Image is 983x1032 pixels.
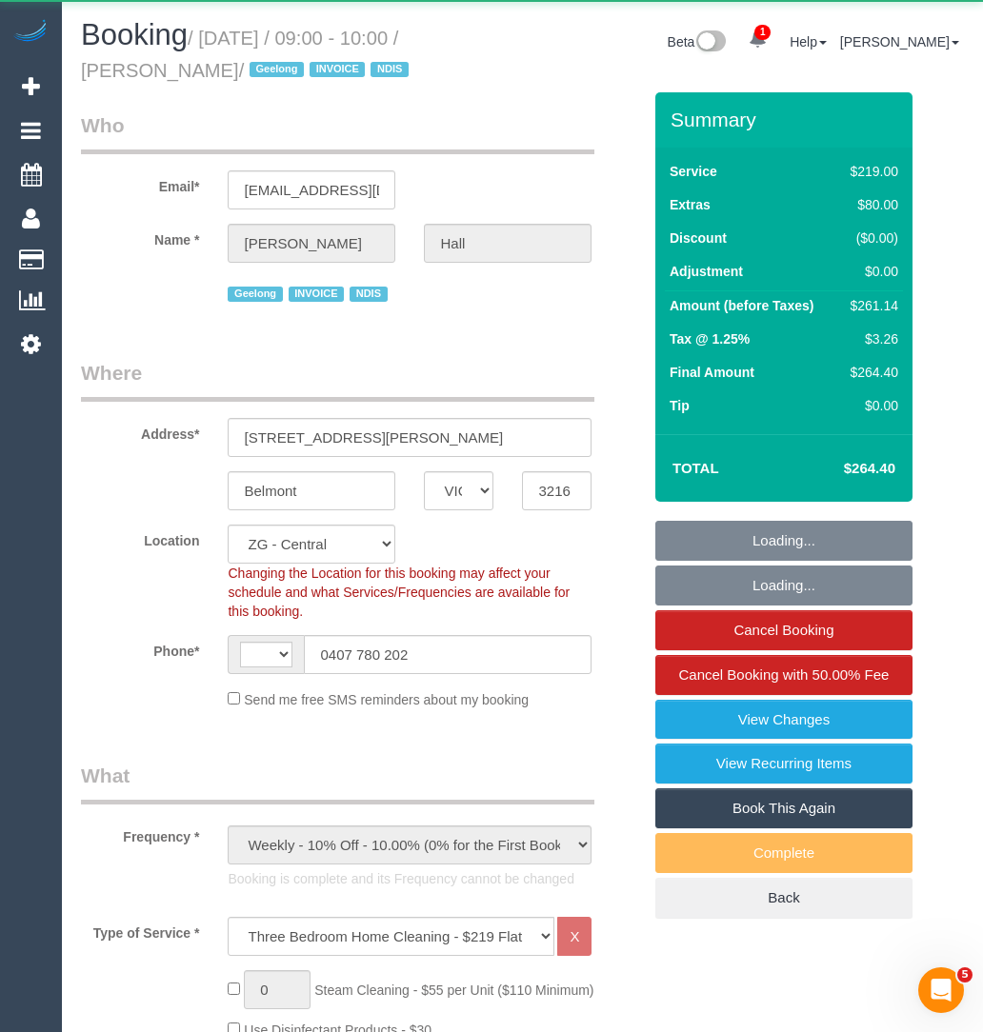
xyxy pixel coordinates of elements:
[11,19,50,46] img: Automaid Logo
[67,224,213,249] label: Name *
[670,363,754,382] label: Final Amount
[371,62,408,77] span: NDIS
[694,30,726,55] img: New interface
[670,162,717,181] label: Service
[350,287,387,302] span: NDIS
[81,28,414,81] small: / [DATE] / 09:00 - 10:00 / [PERSON_NAME]
[304,635,592,674] input: Phone*
[679,666,890,683] span: Cancel Booking with 50.00% Fee
[655,744,913,784] a: View Recurring Items
[843,296,898,315] div: $261.14
[228,869,592,888] p: Booking is complete and its Frequency cannot be changed
[228,224,395,263] input: First Name*
[843,195,898,214] div: $80.00
[81,18,188,51] span: Booking
[668,34,727,50] a: Beta
[314,982,593,998] span: Steam Cleaning - $55 per Unit ($110 Minimum)
[790,34,827,50] a: Help
[250,62,304,77] span: Geelong
[522,471,592,510] input: Post Code*
[670,329,750,348] label: Tax @ 1.25%
[670,228,727,248] label: Discount
[670,396,690,415] label: Tip
[843,228,898,248] div: ($0.00)
[67,418,213,444] label: Address*
[754,25,771,40] span: 1
[228,471,395,510] input: Suburb*
[310,62,365,77] span: INVOICE
[670,195,711,214] label: Extras
[228,287,282,302] span: Geelong
[655,655,913,695] a: Cancel Booking with 50.00% Fee
[843,162,898,181] div: $219.00
[670,262,743,281] label: Adjustment
[671,109,903,130] h3: Summary
[81,111,594,154] legend: Who
[67,635,213,661] label: Phone*
[244,692,529,707] span: Send me free SMS reminders about my booking
[655,878,913,918] a: Back
[67,821,213,846] label: Frequency *
[655,788,913,828] a: Book This Again
[843,396,898,415] div: $0.00
[67,525,213,550] label: Location
[81,762,594,804] legend: What
[843,329,898,348] div: $3.26
[840,34,959,50] a: [PERSON_NAME]
[843,363,898,382] div: $264.40
[424,224,592,263] input: Last Name*
[739,19,776,61] a: 1
[228,566,570,619] span: Changing the Location for this booking may affect your schedule and what Services/Frequencies are...
[670,296,813,315] label: Amount (before Taxes)
[672,460,719,476] strong: Total
[957,967,973,982] span: 5
[787,461,895,477] h4: $264.40
[918,967,964,1013] iframe: Intercom live chat
[655,700,913,740] a: View Changes
[81,359,594,402] legend: Where
[67,917,213,943] label: Type of Service *
[228,170,395,209] input: Email*
[289,287,344,302] span: INVOICE
[843,262,898,281] div: $0.00
[239,60,414,81] span: /
[655,610,913,650] a: Cancel Booking
[67,170,213,196] label: Email*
